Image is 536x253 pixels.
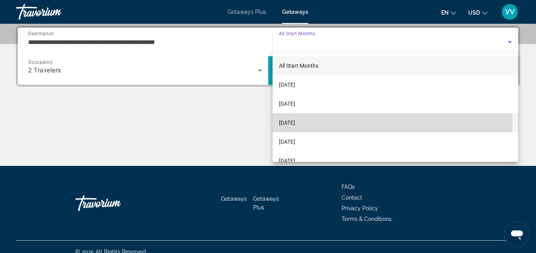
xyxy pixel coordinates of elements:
span: [DATE] [279,156,295,165]
span: All Start Months [279,63,319,69]
iframe: Button to launch messaging window [504,221,530,247]
span: [DATE] [279,99,295,108]
span: [DATE] [279,80,295,89]
span: [DATE] [279,118,295,127]
span: [DATE] [279,137,295,146]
